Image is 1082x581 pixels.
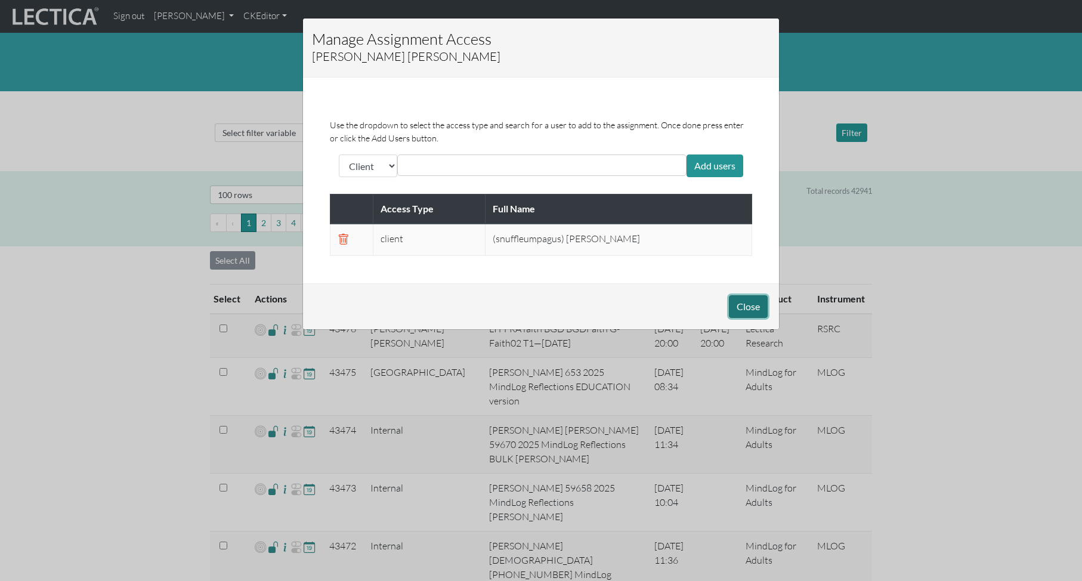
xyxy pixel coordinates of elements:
[485,224,752,256] td: (snuffleumpagus) [PERSON_NAME]
[330,119,752,144] p: Use the dropdown to select the access type and search for a user to add to the assignment. Once d...
[687,154,743,177] div: Add users
[373,194,485,224] th: Access Type
[729,295,768,318] button: Close
[485,194,752,224] th: Full Name
[373,224,485,256] td: client
[312,27,500,50] h4: Manage Assignment Access
[312,50,500,63] h5: [PERSON_NAME] [PERSON_NAME]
